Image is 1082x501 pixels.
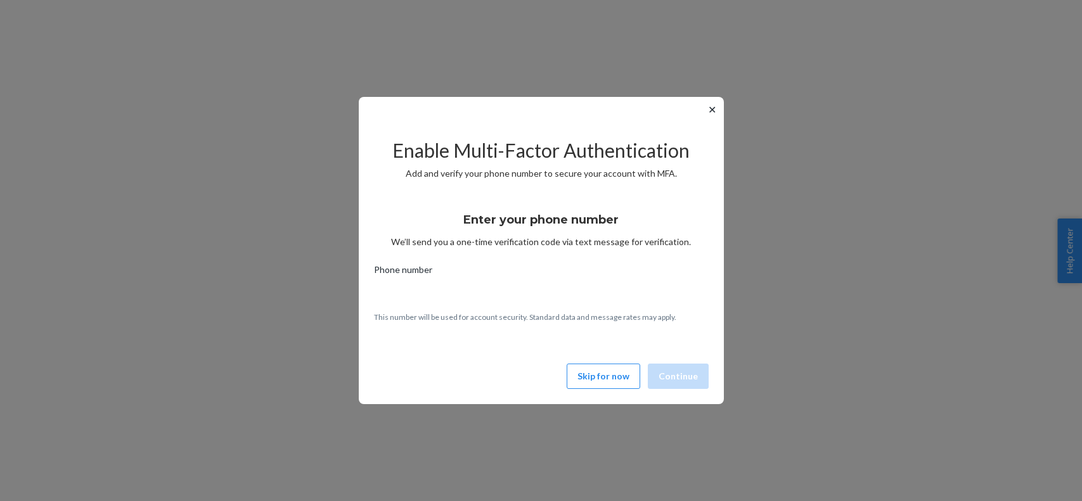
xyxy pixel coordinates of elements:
h2: Enable Multi-Factor Authentication [374,140,709,161]
p: Add and verify your phone number to secure your account with MFA. [374,167,709,180]
button: Continue [648,364,709,389]
h3: Enter your phone number [463,212,619,228]
button: Skip for now [567,364,640,389]
span: Phone number [374,263,432,281]
button: ✕ [705,102,719,117]
p: This number will be used for account security. Standard data and message rates may apply. [374,312,709,322]
div: We’ll send you a one-time verification code via text message for verification. [374,201,709,248]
